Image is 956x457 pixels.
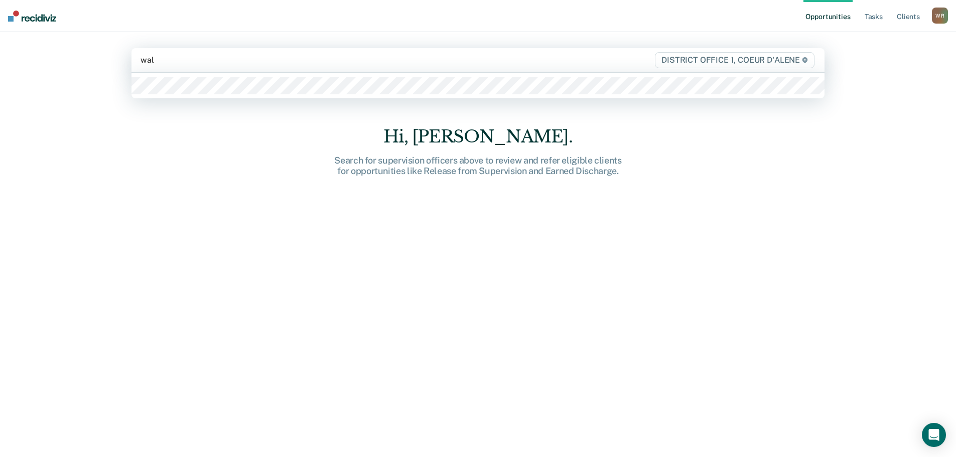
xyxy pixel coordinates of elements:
[318,155,639,177] div: Search for supervision officers above to review and refer eligible clients for opportunities like...
[922,423,946,447] div: Open Intercom Messenger
[8,11,56,22] img: Recidiviz
[655,52,814,68] span: DISTRICT OFFICE 1, COEUR D'ALENE
[932,8,948,24] button: WR
[318,126,639,147] div: Hi, [PERSON_NAME].
[932,8,948,24] div: W R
